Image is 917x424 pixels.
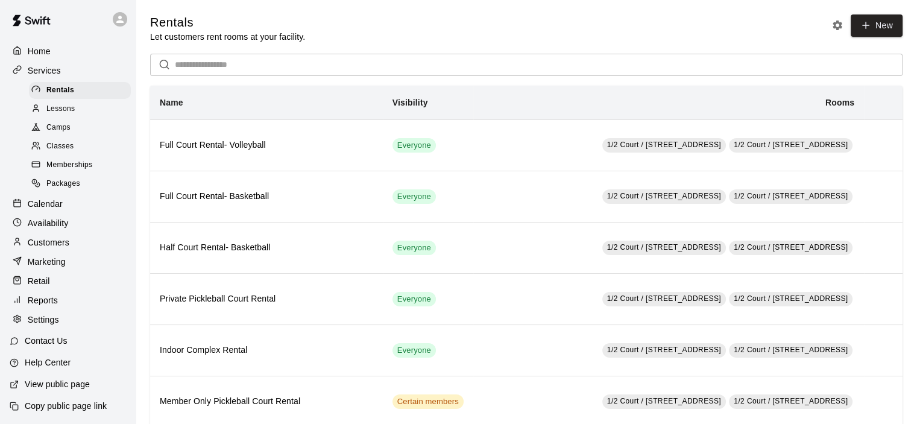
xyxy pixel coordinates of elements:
[46,141,74,153] span: Classes
[28,256,66,268] p: Marketing
[607,243,721,252] span: 1/2 Court / [STREET_ADDRESS]
[734,141,848,149] span: 1/2 Court / [STREET_ADDRESS]
[734,192,848,200] span: 1/2 Court / [STREET_ADDRESS]
[392,191,436,203] span: Everyone
[28,45,51,57] p: Home
[29,100,136,118] a: Lessons
[10,272,126,290] a: Retail
[29,175,136,194] a: Packages
[392,98,428,107] b: Visibility
[29,82,131,99] div: Rentals
[392,294,436,305] span: Everyone
[10,42,126,60] a: Home
[607,346,721,354] span: 1/2 Court / [STREET_ADDRESS]
[28,65,61,77] p: Services
[29,138,136,156] a: Classes
[734,397,848,405] span: 1/2 Court / [STREET_ADDRESS]
[25,356,71,369] p: Help Center
[392,345,436,356] span: Everyone
[29,176,131,192] div: Packages
[825,98,854,107] b: Rooms
[25,378,90,390] p: View public page
[392,241,436,255] div: This service is visible to all of your customers
[29,101,131,118] div: Lessons
[10,291,126,309] a: Reports
[10,253,126,271] a: Marketing
[25,335,68,347] p: Contact Us
[392,138,436,153] div: This service is visible to all of your customers
[160,293,373,306] h6: Private Pickleball Court Rental
[46,122,71,134] span: Camps
[29,138,131,155] div: Classes
[10,62,126,80] a: Services
[46,84,74,97] span: Rentals
[160,139,373,152] h6: Full Court Rental- Volleyball
[607,192,721,200] span: 1/2 Court / [STREET_ADDRESS]
[10,233,126,252] a: Customers
[10,214,126,232] a: Availability
[29,119,136,138] a: Camps
[607,141,721,149] span: 1/2 Court / [STREET_ADDRESS]
[25,400,107,412] p: Copy public page link
[29,81,136,100] a: Rentals
[392,140,436,151] span: Everyone
[160,98,183,107] b: Name
[734,294,848,303] span: 1/2 Court / [STREET_ADDRESS]
[607,397,721,405] span: 1/2 Court / [STREET_ADDRESS]
[160,190,373,203] h6: Full Court Rental- Basketball
[160,395,373,408] h6: Member Only Pickleball Court Rental
[28,236,69,248] p: Customers
[734,243,848,252] span: 1/2 Court / [STREET_ADDRESS]
[29,156,136,175] a: Memberships
[392,396,464,408] span: Certain members
[28,198,63,210] p: Calendar
[160,241,373,255] h6: Half Court Rental- Basketball
[851,14,903,37] a: New
[29,157,131,174] div: Memberships
[28,275,50,287] p: Retail
[392,394,464,409] div: This service is visible to only customers with certain memberships. Check the service pricing for...
[392,292,436,306] div: This service is visible to all of your customers
[28,314,59,326] p: Settings
[734,346,848,354] span: 1/2 Court / [STREET_ADDRESS]
[828,16,846,34] button: Rental settings
[150,31,305,43] p: Let customers rent rooms at your facility.
[29,119,131,136] div: Camps
[160,344,373,357] h6: Indoor Complex Rental
[10,311,126,329] a: Settings
[46,103,75,115] span: Lessons
[392,242,436,254] span: Everyone
[46,159,92,171] span: Memberships
[28,294,58,306] p: Reports
[607,294,721,303] span: 1/2 Court / [STREET_ADDRESS]
[392,189,436,204] div: This service is visible to all of your customers
[46,178,80,190] span: Packages
[150,14,305,31] h5: Rentals
[10,195,126,213] a: Calendar
[392,343,436,358] div: This service is visible to all of your customers
[28,217,69,229] p: Availability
